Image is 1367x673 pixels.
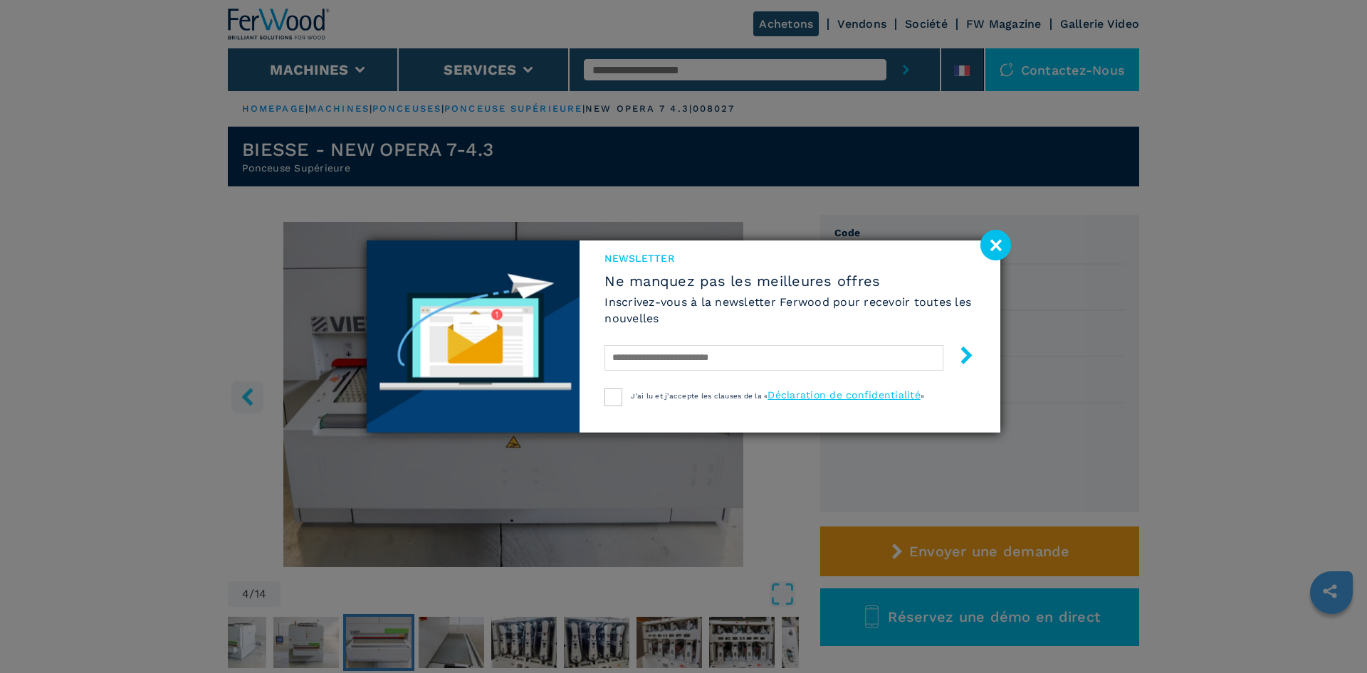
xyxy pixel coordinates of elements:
[604,251,975,265] span: Newsletter
[943,341,975,374] button: submit-button
[604,294,975,327] h6: Inscrivez-vous à la newsletter Ferwood pour recevoir toutes les nouvelles
[604,272,975,290] span: Ne manquez pas les meilleures offres
[367,240,580,433] img: Newsletter image
[631,392,768,400] span: J'ai lu et j'accepte les clauses de la «
[921,392,924,400] span: »
[768,389,921,401] a: Déclaration de confidentialité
